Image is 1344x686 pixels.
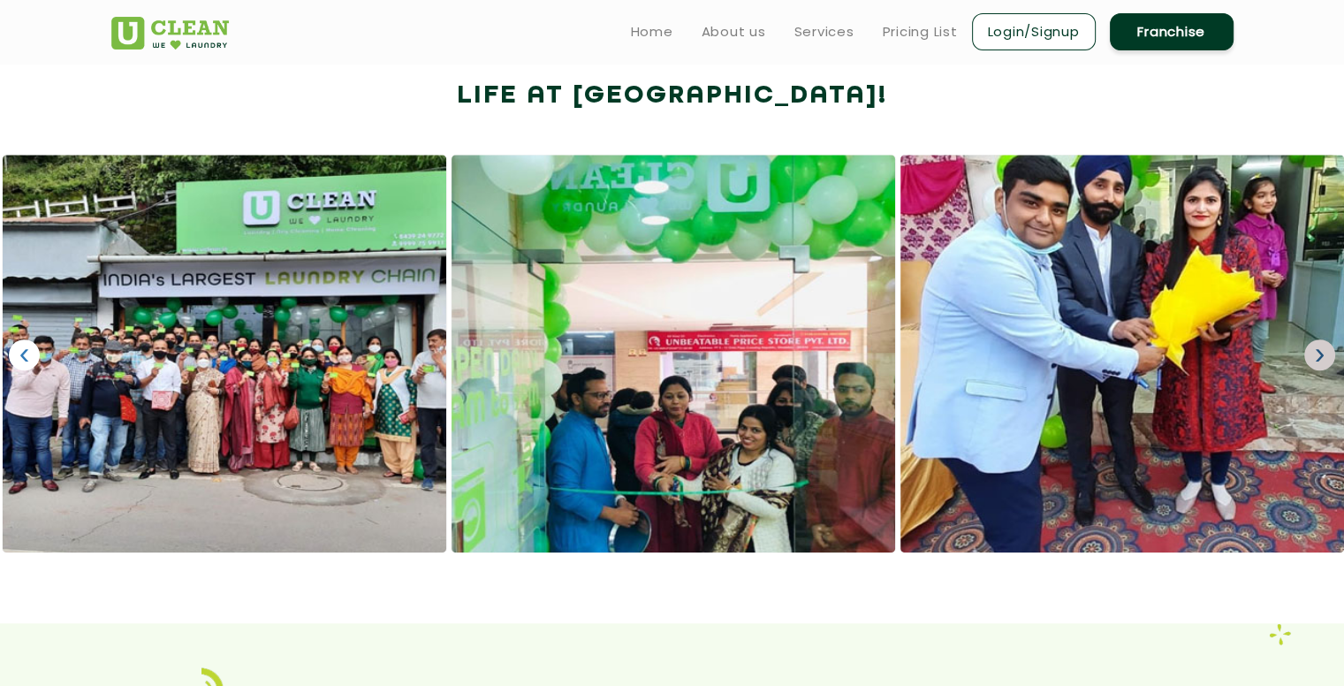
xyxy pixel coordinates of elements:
img: UClean Laundry and Dry Cleaning [111,17,229,50]
a: ‹ [9,339,40,370]
a: Login/Signup [972,13,1096,50]
a: Pricing List [883,21,958,42]
a: Services [794,21,854,42]
a: Home [631,21,673,42]
a: Franchise [1110,13,1234,50]
a: About us [702,21,766,42]
img: icon_4.png [1269,623,1291,645]
a: › [1304,339,1335,370]
h2: Life at [GEOGRAPHIC_DATA]! [111,75,1234,118]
